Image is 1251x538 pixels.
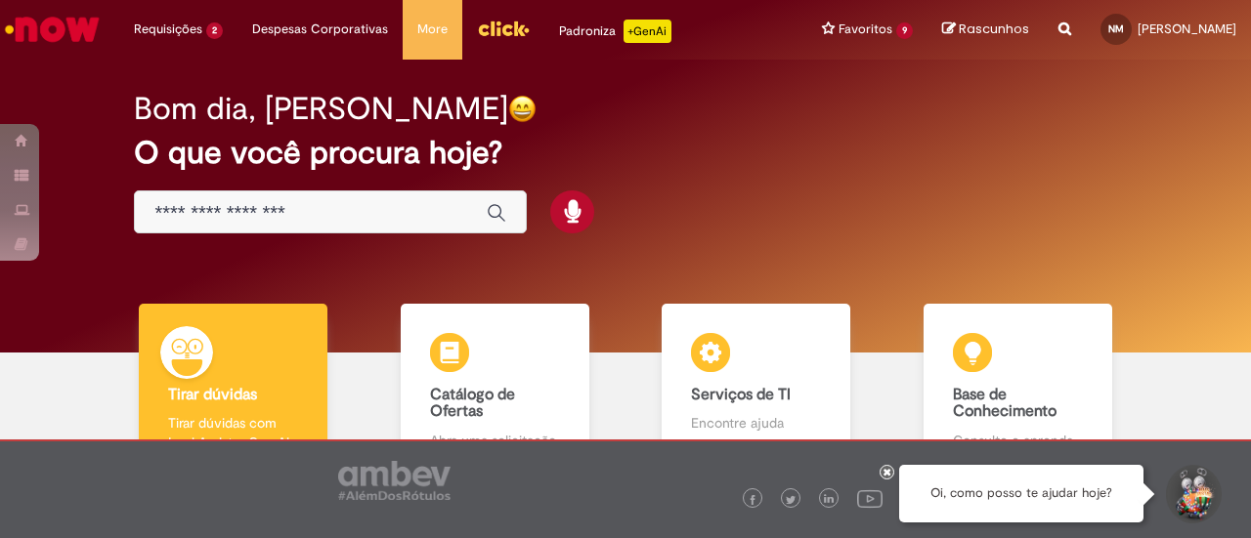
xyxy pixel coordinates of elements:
a: Rascunhos [942,21,1029,39]
a: Serviços de TI Encontre ajuda [625,304,887,473]
a: Catálogo de Ofertas Abra uma solicitação [365,304,626,473]
span: Favoritos [839,20,892,39]
span: Requisições [134,20,202,39]
h2: O que você procura hoje? [134,136,1116,170]
img: happy-face.png [508,95,537,123]
b: Tirar dúvidas [168,385,257,404]
p: Consulte e aprenda [953,431,1083,450]
span: Rascunhos [959,20,1029,38]
img: click_logo_yellow_360x200.png [477,14,530,43]
img: logo_footer_ambev_rotulo_gray.png [338,461,451,500]
img: logo_footer_linkedin.png [824,494,834,506]
div: Padroniza [559,20,671,43]
p: Abra uma solicitação [430,431,560,450]
h2: Bom dia, [PERSON_NAME] [134,92,508,126]
span: [PERSON_NAME] [1138,21,1236,37]
span: 2 [206,22,223,39]
a: Base de Conhecimento Consulte e aprenda [887,304,1149,473]
p: Encontre ajuda [691,413,821,433]
img: logo_footer_youtube.png [857,485,883,511]
b: Base de Conhecimento [953,385,1057,422]
span: NM [1108,22,1124,35]
img: ServiceNow [2,10,103,49]
span: Despesas Corporativas [252,20,388,39]
button: Iniciar Conversa de Suporte [1163,465,1222,523]
p: Tirar dúvidas com Lupi Assist e Gen Ai [168,413,298,452]
img: logo_footer_twitter.png [786,495,796,505]
p: +GenAi [624,20,671,43]
div: Oi, como posso te ajudar hoje? [899,465,1143,522]
b: Catálogo de Ofertas [430,385,515,422]
a: Tirar dúvidas Tirar dúvidas com Lupi Assist e Gen Ai [103,304,365,473]
img: logo_footer_facebook.png [748,495,757,505]
span: 9 [896,22,913,39]
span: More [417,20,448,39]
b: Serviços de TI [691,385,791,404]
